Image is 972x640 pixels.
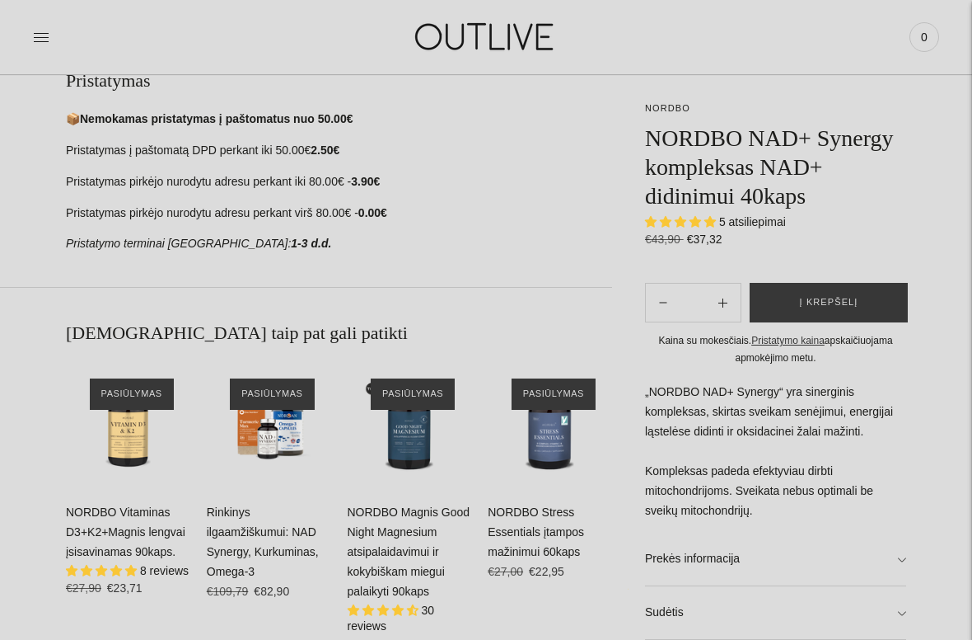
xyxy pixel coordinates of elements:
[645,332,906,366] div: Kaina su mokesčiais. apskaičiuojama apmokėjimo metu.
[291,237,331,250] strong: 1-3 d.d.
[645,533,906,586] a: Prekės informacija
[645,233,684,247] s: €43,90
[358,206,387,219] strong: 0.00€
[348,506,470,598] a: NORDBO Magnis Good Night Magnesium atsipalaidavimui ir kokybiškam miegui palaikyti 90kaps
[687,233,722,247] span: €37,32
[645,586,906,639] a: Sudėtis
[645,215,719,228] span: 5.00 stars
[66,68,612,93] h2: Pristatymas
[705,283,741,322] button: Subtract product quantity
[529,565,564,578] span: €22,95
[645,103,690,113] a: NORDBO
[254,585,289,598] span: €82,90
[207,506,319,578] a: Rinkinys ilgaamžiškumui: NAD Synergy, Kurkuminas, Omega-3
[66,564,140,577] span: 5.00 stars
[909,19,939,55] a: 0
[488,506,584,558] a: NORDBO Stress Essentials įtampos mažinimui 60kaps
[66,172,612,192] p: Pristatymas pirkėjo nurodytu adresu perkant iki 80.00€ -
[750,283,908,322] button: Į krepšelį
[348,604,434,633] span: 30 reviews
[800,294,858,311] span: Į krepšelį
[66,141,612,161] p: Pristatymas į paštomatą DPD perkant iki 50.00€
[107,581,143,595] span: €23,71
[488,362,612,487] a: NORDBO Stress Essentials įtampos mažinimui 60kaps
[645,124,906,210] h1: NORDBO NAD+ Synergy kompleksas NAD+ didinimui 40kaps
[351,175,380,188] strong: 3.90€
[348,604,422,617] span: 4.70 stars
[488,565,523,578] s: €27,00
[645,383,906,521] p: „NORDBO NAD+ Synergy“ yra sinerginis kompleksas, skirtas sveikam senėjimui, energijai ląstelėse d...
[66,110,612,129] p: 📦
[66,581,101,595] s: €27,90
[348,362,472,487] a: NORDBO Magnis Good Night Magnesium atsipalaidavimui ir kokybiškam miegui palaikyti 90kaps
[383,8,589,65] img: OUTLIVE
[66,204,612,224] p: Pristatymas pirkėjo nurodytu adresu perkant virš 80.00€ -
[719,215,786,228] span: 5 atsiliepimai
[207,362,331,487] a: Rinkinys ilgaamžiškumui: NAD Synergy, Kurkuminas, Omega-3
[66,506,185,558] a: NORDBO Vitaminas D3+K2+Magnis lengvai įsisavinamas 90kaps.
[751,335,825,346] a: Pristatymo kaina
[66,362,190,487] a: NORDBO Vitaminas D3+K2+Magnis lengvai įsisavinamas 90kaps.
[646,283,680,322] button: Add product quantity
[680,291,705,315] input: Product quantity
[66,321,612,346] h2: [DEMOGRAPHIC_DATA] taip pat gali patikti
[207,585,249,598] s: €109,79
[80,112,353,125] strong: Nemokamas pristatymas į paštomatus nuo 50.00€
[140,564,189,577] span: 8 reviews
[66,237,291,250] em: Pristatymo terminai [GEOGRAPHIC_DATA]:
[311,144,339,157] strong: 2.50€
[913,26,936,49] span: 0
